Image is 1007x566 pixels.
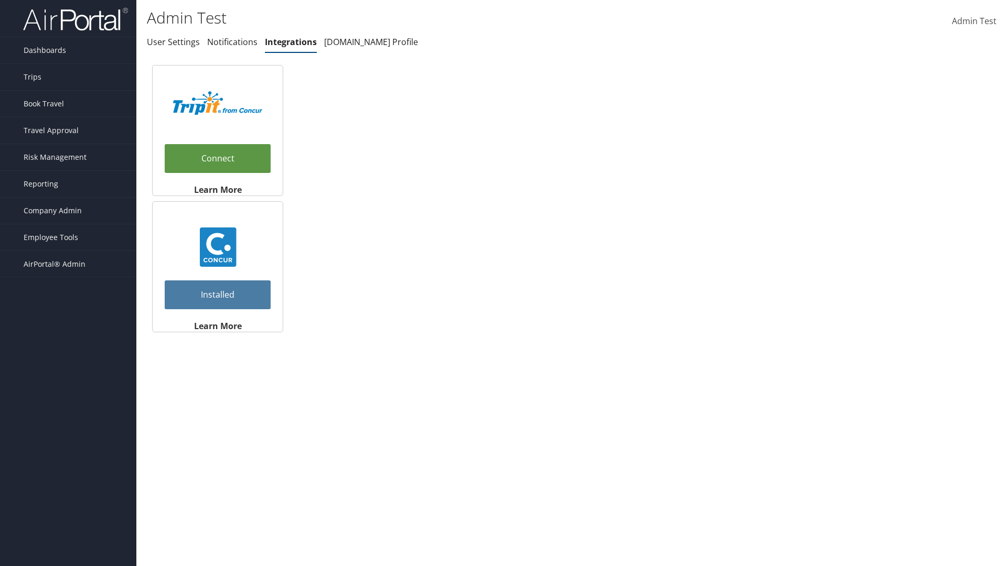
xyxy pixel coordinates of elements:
span: Reporting [24,171,58,197]
a: User Settings [147,36,200,48]
strong: Learn More [194,320,242,332]
span: Admin Test [952,15,997,27]
span: Dashboards [24,37,66,63]
img: concur_23.png [198,227,238,267]
span: Risk Management [24,144,87,170]
span: Trips [24,64,41,90]
img: TripIt_Logo_Color_SOHP.png [173,91,262,115]
a: Notifications [207,36,258,48]
a: Integrations [265,36,317,48]
span: Employee Tools [24,224,78,251]
h1: Admin Test [147,7,713,29]
span: AirPortal® Admin [24,251,85,277]
span: Company Admin [24,198,82,224]
a: [DOMAIN_NAME] Profile [324,36,418,48]
a: Admin Test [952,5,997,38]
strong: Learn More [194,184,242,195]
a: Installed [165,280,271,309]
span: Book Travel [24,91,64,117]
img: airportal-logo.png [23,7,128,31]
a: Connect [165,144,271,173]
span: Travel Approval [24,117,79,144]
